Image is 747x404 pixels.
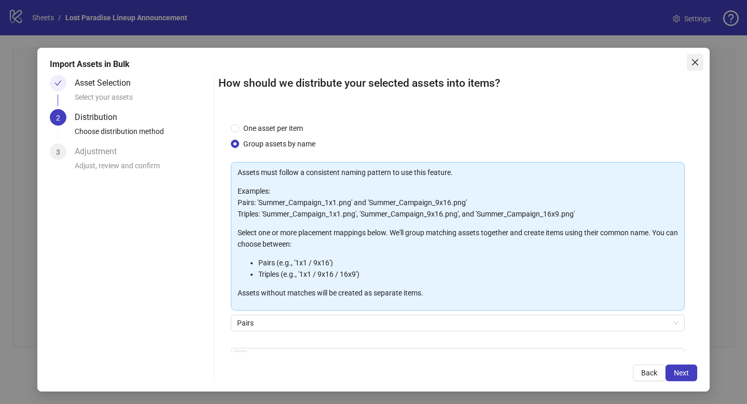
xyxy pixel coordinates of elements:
[258,257,678,268] li: Pairs (e.g., '1x1 / 9x16')
[75,91,210,109] div: Select your assets
[674,369,689,377] span: Next
[258,268,678,280] li: Triples (e.g., '1x1 / 9x16 / 16x9')
[238,167,678,178] p: Assets must follow a consistent naming pattern to use this feature.
[641,369,657,377] span: Back
[50,58,697,71] div: Import Assets in Bulk
[239,123,307,134] span: One asset per item
[239,138,320,150] span: Group assets by name
[691,58,699,66] span: close
[666,365,697,381] button: Next
[237,315,679,331] span: Pairs
[687,54,703,71] button: Close
[238,185,678,220] p: Examples: Pairs: 'Summer_Campaign_1x1.png' and 'Summer_Campaign_9x16.png' Triples: 'Summer_Campai...
[56,148,60,156] span: 3
[75,160,210,178] div: Adjust, review and confirm
[56,114,60,122] span: 2
[75,143,125,160] div: Adjustment
[633,365,666,381] button: Back
[75,109,126,126] div: Distribution
[238,287,678,299] p: Assets without matches will be created as separate items.
[75,75,139,91] div: Asset Selection
[75,126,210,143] div: Choose distribution method
[218,75,697,92] h2: How should we distribute your selected assets into items?
[54,79,62,87] span: check
[238,227,678,250] p: Select one or more placement mappings below. We'll group matching assets together and create item...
